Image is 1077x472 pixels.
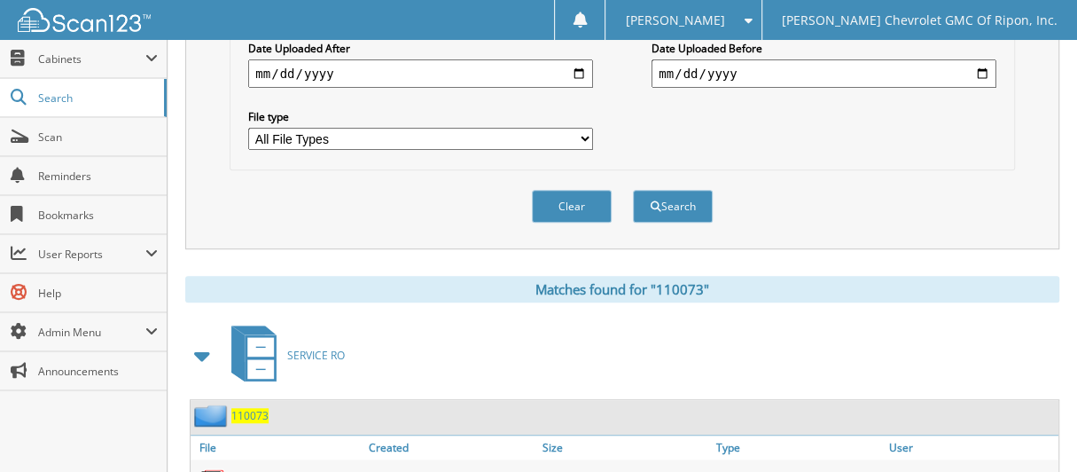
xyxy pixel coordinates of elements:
a: Size [538,436,712,460]
input: end [652,59,996,88]
span: Bookmarks [38,208,158,223]
a: Type [711,436,885,460]
a: 110073 [231,408,269,423]
img: scan123-logo-white.svg [18,8,151,32]
a: User [885,436,1058,460]
span: Search [38,90,155,106]
div: Matches found for "110073" [185,276,1059,303]
label: File type [248,109,593,124]
span: Admin Menu [38,325,145,340]
a: Created [364,436,538,460]
button: Clear [532,190,612,223]
input: start [248,59,593,88]
label: Date Uploaded Before [652,41,996,56]
span: Reminders [38,169,158,184]
span: Help [38,286,158,301]
span: Scan [38,130,158,145]
span: [PERSON_NAME] [626,15,725,26]
span: [PERSON_NAME] Chevrolet GMC Of Ripon, Inc. [782,15,1057,26]
button: Search [633,190,713,223]
span: Cabinets [38,51,145,67]
span: SERVICE RO [287,348,345,363]
label: Date Uploaded After [248,41,593,56]
a: File [191,436,364,460]
span: User Reports [38,247,145,262]
img: folder2.png [194,405,231,427]
a: SERVICE RO [221,320,345,390]
span: Announcements [38,364,158,379]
